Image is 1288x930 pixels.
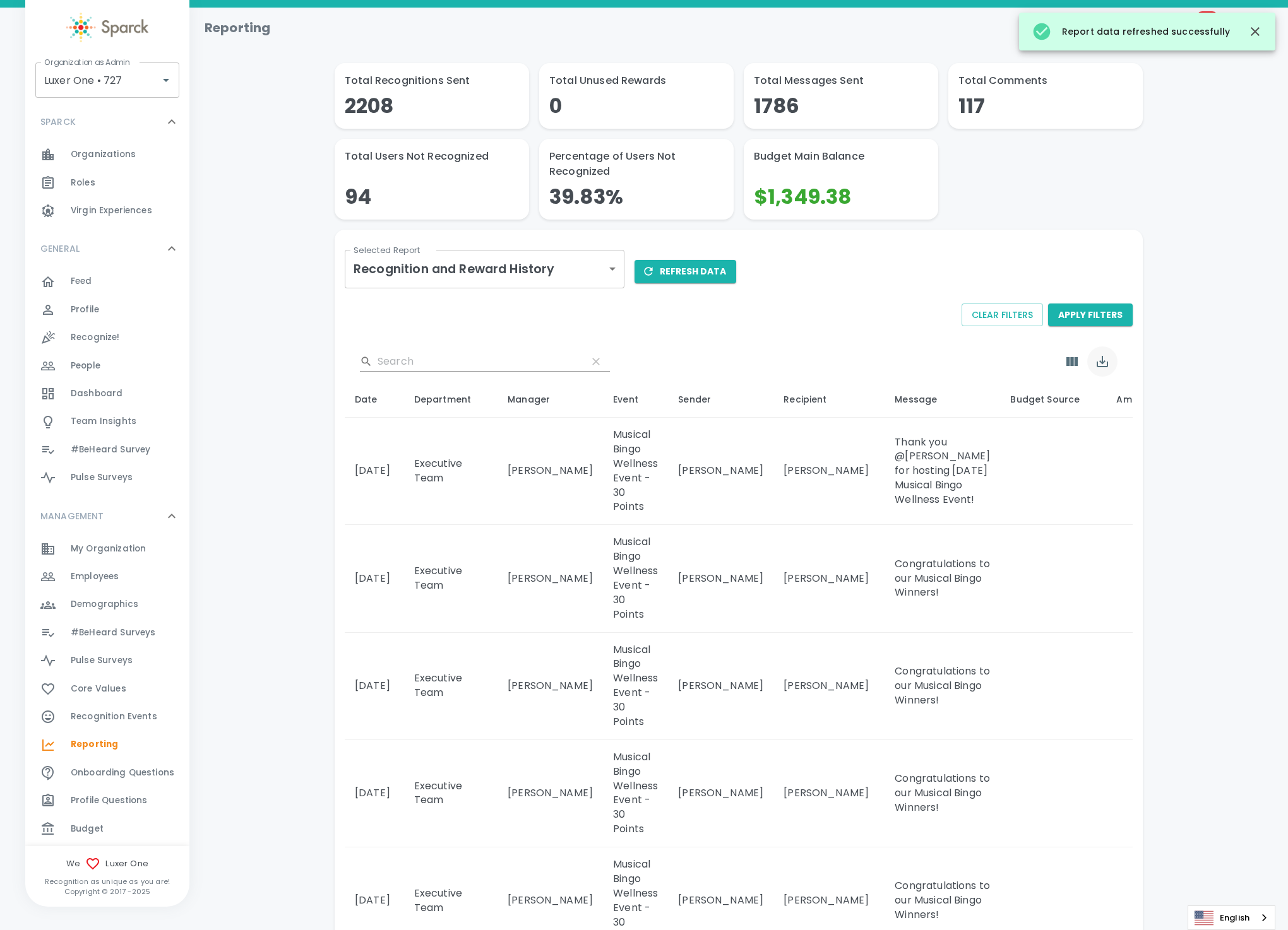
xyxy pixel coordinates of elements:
p: Budget Main Balance [754,149,928,164]
td: Congratulations to our Musical Bingo Winners! [885,525,1000,632]
div: #BeHeard Survey [25,436,189,464]
td: [DATE] [345,418,404,525]
span: Recognition Events [71,710,157,723]
div: Recipient [784,392,874,407]
span: Employees [71,570,119,583]
a: #BeHeard Surveys [25,619,189,647]
span: $1,349.38 [754,182,851,211]
a: People [25,352,189,380]
span: Organizations [71,148,136,161]
p: Total Unused Rewards [549,73,724,88]
td: $30.00 [1106,632,1180,739]
a: Demographics [25,591,189,618]
td: $30.00 [1106,525,1180,632]
img: Sparck logo [66,13,148,42]
span: Recognize! [71,331,120,344]
td: Congratulations to our Musical Bingo Winners! [885,632,1000,739]
a: Budget [25,815,189,843]
span: We Luxer One [25,856,189,871]
td: Musical Bingo Wellness Event - 30 Points [603,632,668,739]
span: Feed [71,275,92,288]
div: MANAGEMENT [25,535,189,848]
button: Clear Filters [962,303,1043,327]
td: [PERSON_NAME] [498,525,603,632]
span: Onboarding Questions [71,767,174,779]
div: Dashboard [25,380,189,408]
p: Total Users Not Recognized [345,149,519,164]
td: [PERSON_NAME] [668,418,773,525]
p: SPARCK [40,115,76,128]
td: Musical Bingo Wellness Event - 30 Points [603,739,668,847]
td: Executive Team [404,739,498,847]
h4: 117 [958,93,1133,119]
button: Open [157,71,175,89]
span: Budget [71,823,104,835]
a: My Organization [25,535,189,563]
label: Organization as Admin [44,57,129,68]
div: Recognition and Reward History [345,250,624,288]
td: [PERSON_NAME] [498,739,603,847]
a: Feed [25,268,189,295]
div: Language [1188,905,1275,930]
div: Sender [678,392,763,407]
span: #BeHeard Surveys [71,627,155,639]
aside: Language selected: English [1188,905,1275,930]
div: Recognize! [25,324,189,351]
a: Recognition Events [25,703,189,731]
td: [PERSON_NAME] [668,632,773,739]
div: Date [355,392,394,407]
a: Organizations [25,141,189,168]
td: Executive Team [404,525,498,632]
p: GENERAL [40,242,80,255]
a: Profile [25,296,189,324]
span: Virgin Experiences [71,204,152,217]
td: [DATE] [345,525,404,632]
td: [DATE] [345,632,404,739]
div: Team Insights [25,408,189,435]
td: Thank you @[PERSON_NAME] for hosting [DATE] Musical Bingo Wellness Event! [885,418,1000,525]
td: [PERSON_NAME] [668,525,773,632]
span: Team Insights [71,415,136,428]
span: #BeHeard Survey [71,444,150,456]
td: [PERSON_NAME] [498,418,603,525]
td: [PERSON_NAME] [773,525,885,632]
p: Recognition as unique as you are! [25,876,189,886]
span: Pulse Surveys [71,654,133,667]
div: Onboarding Questions [25,759,189,787]
input: Search [378,351,577,372]
p: MANAGEMENT [40,510,104,522]
div: Message [895,392,990,407]
h4: 2208 [345,93,519,119]
a: Roles [25,169,189,197]
td: [PERSON_NAME] [498,632,603,739]
p: Total Comments [958,73,1133,88]
a: Virgin Experiences [25,197,189,225]
span: People [71,360,100,372]
a: Reporting [25,731,189,758]
a: Profile Questions [25,787,189,815]
td: $30.00 [1106,418,1180,525]
button: Export [1087,346,1118,377]
td: Executive Team [404,632,498,739]
a: Sparck logo [25,13,189,42]
h4: 39.83% [549,184,724,209]
div: Report data refreshed successfully [1032,16,1230,47]
span: Profile Questions [71,794,148,807]
button: Show Columns [1057,346,1087,377]
p: Total Recognitions Sent [345,73,519,88]
div: MANAGEMENT [25,497,189,535]
span: Core Values [71,683,126,695]
a: Core Values [25,675,189,703]
div: Employees [25,563,189,591]
td: [PERSON_NAME] [773,739,885,847]
td: [PERSON_NAME] [773,632,885,739]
